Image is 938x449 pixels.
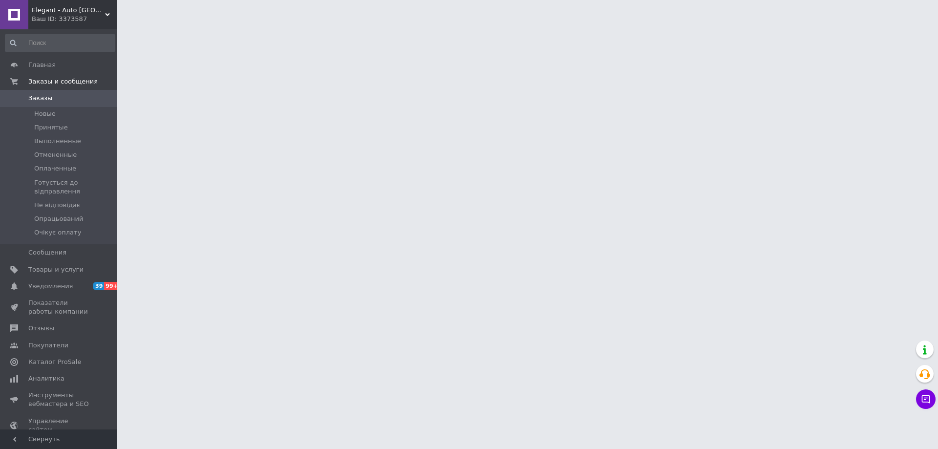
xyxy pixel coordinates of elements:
span: Сообщения [28,248,66,257]
span: Очікує оплату [34,228,81,237]
span: Инструменты вебмастера и SEO [28,391,90,408]
span: Elegant - Auto Украина [32,6,105,15]
div: Ваш ID: 3373587 [32,15,117,23]
span: Каталог ProSale [28,358,81,366]
span: Выполненные [34,137,81,146]
span: Новые [34,109,56,118]
span: 39 [93,282,104,290]
span: Готується до відправлення [34,178,114,196]
span: Показатели работы компании [28,299,90,316]
span: Уведомления [28,282,73,291]
span: Заказы и сообщения [28,77,98,86]
span: Отмененные [34,150,77,159]
input: Поиск [5,34,115,52]
button: Чат с покупателем [916,389,936,409]
span: Аналитика [28,374,64,383]
span: Управление сайтом [28,417,90,434]
span: Отзывы [28,324,54,333]
span: Не відповідає [34,201,80,210]
span: Опрацьований [34,214,83,223]
span: Оплаченные [34,164,76,173]
span: 99+ [104,282,120,290]
span: Принятые [34,123,68,132]
span: Заказы [28,94,52,103]
span: Покупатели [28,341,68,350]
span: Главная [28,61,56,69]
span: Товары и услуги [28,265,84,274]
